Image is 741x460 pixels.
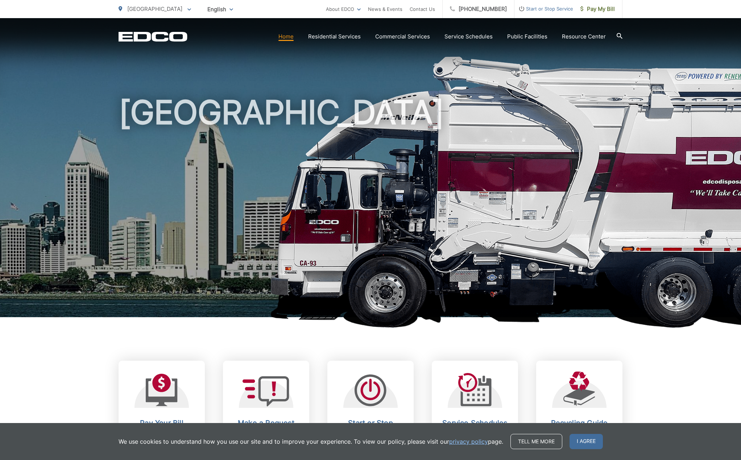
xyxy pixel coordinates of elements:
span: I agree [570,434,603,449]
a: Commercial Services [375,32,430,41]
a: privacy policy [449,437,488,446]
h2: Recycling Guide [543,419,615,427]
a: Tell me more [510,434,562,449]
a: Public Facilities [507,32,547,41]
a: Resource Center [562,32,606,41]
h1: [GEOGRAPHIC_DATA] [119,94,622,324]
h2: Make a Request [230,419,302,427]
a: Contact Us [410,5,435,13]
a: About EDCO [326,5,361,13]
p: We use cookies to understand how you use our site and to improve your experience. To view our pol... [119,437,503,446]
h2: Pay Your Bill [126,419,198,427]
a: Home [278,32,294,41]
span: English [202,3,239,16]
h2: Service Schedules [439,419,511,427]
a: Service Schedules [444,32,493,41]
span: Pay My Bill [580,5,615,13]
a: Residential Services [308,32,361,41]
h2: Start or Stop Service [335,419,406,436]
a: EDCD logo. Return to the homepage. [119,32,187,42]
span: [GEOGRAPHIC_DATA] [127,5,182,12]
a: News & Events [368,5,402,13]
